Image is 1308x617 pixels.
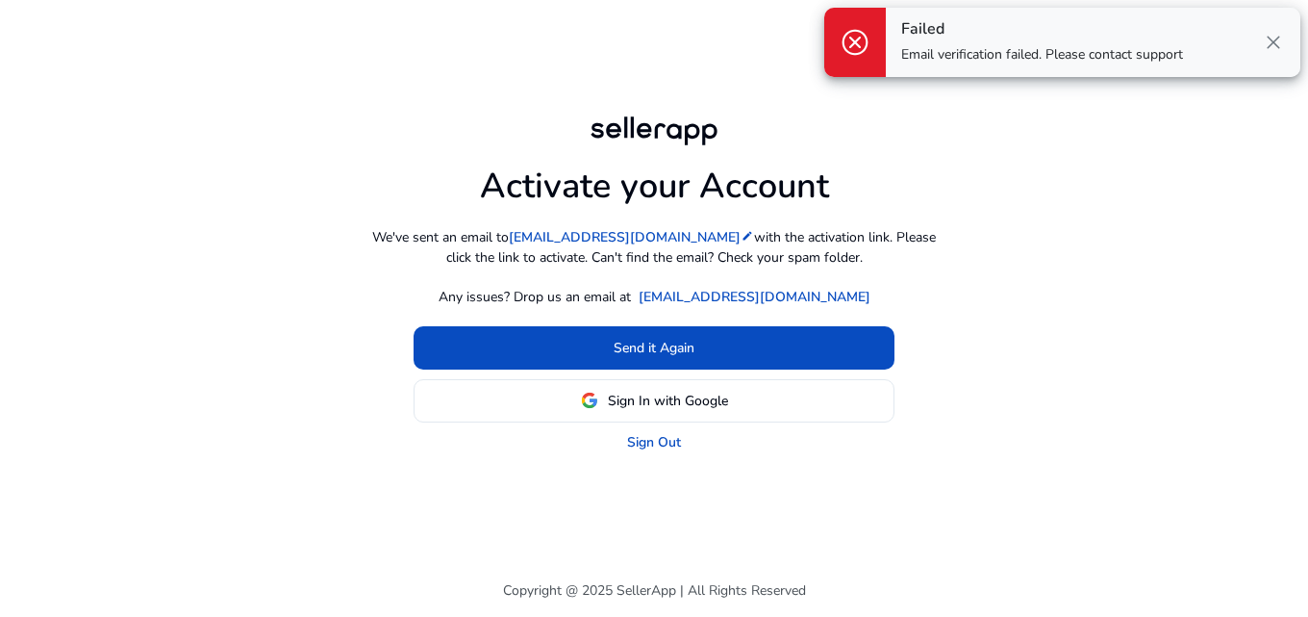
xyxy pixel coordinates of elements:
[741,229,754,243] mat-icon: edit
[901,45,1183,64] p: Email verification failed. Please contact support
[480,150,829,207] h1: Activate your Account
[509,227,754,247] a: [EMAIL_ADDRESS][DOMAIN_NAME]
[581,392,598,409] img: google-logo.svg
[439,287,631,307] p: Any issues? Drop us an email at
[614,338,694,358] span: Send it Again
[1262,31,1285,54] span: close
[840,27,870,58] span: cancel
[414,379,894,423] button: Sign In with Google
[365,227,943,268] p: We've sent an email to with the activation link. Please click the link to activate. Can't find th...
[414,326,894,370] button: Send it Again
[639,287,870,307] a: [EMAIL_ADDRESS][DOMAIN_NAME]
[901,20,1183,39] h4: Failed
[608,391,728,411] span: Sign In with Google
[627,432,681,452] a: Sign Out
